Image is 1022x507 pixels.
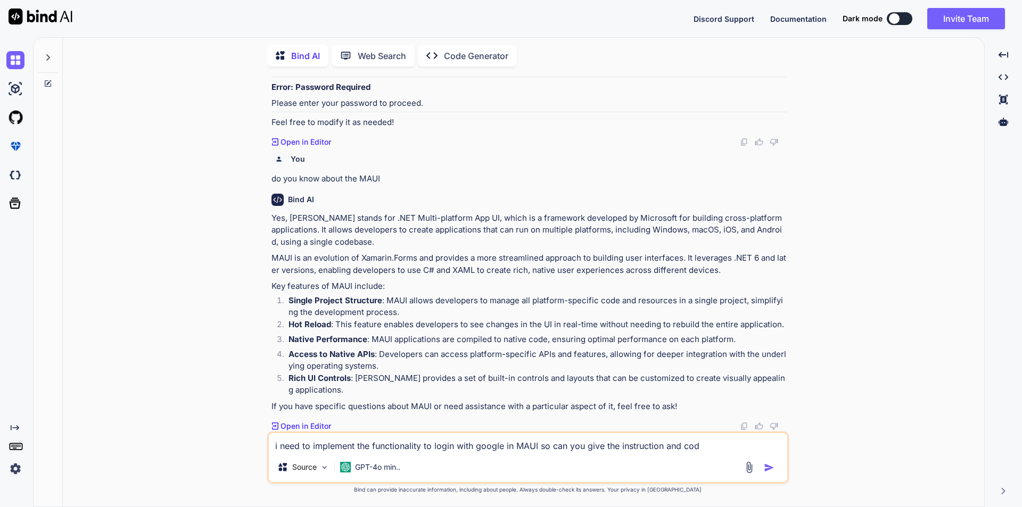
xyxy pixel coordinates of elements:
p: : MAUI applications are compiled to native code, ensuring optimal performance on each platform. [289,334,787,346]
p: GPT-4o min.. [355,462,400,472]
p: Bind AI [291,49,320,62]
strong: Access to Native APIs [289,349,375,359]
strong: Hot Reload [289,319,331,329]
img: darkCloudIdeIcon [6,166,24,184]
button: Invite Team [927,8,1005,29]
p: Key features of MAUI include: [271,280,787,293]
img: GPT-4o mini [340,462,351,472]
img: chat [6,51,24,69]
p: If you have specific questions about MAUI or need assistance with a particular aspect of it, feel... [271,401,787,413]
p: : [PERSON_NAME] provides a set of built-in controls and layouts that can be customized to create ... [289,372,787,396]
p: : MAUI allows developers to manage all platform-specific code and resources in a single project, ... [289,295,787,319]
p: Bind can provide inaccurate information, including about people. Always double-check its answers.... [267,486,789,494]
button: Documentation [770,13,827,24]
img: ai-studio [6,80,24,98]
strong: Rich UI Controls [289,373,351,383]
span: Dark mode [843,13,883,24]
p: : This feature enables developers to see changes in the UI in real-time without needing to rebuil... [289,319,787,331]
strong: Native Performance [289,334,367,344]
img: attachment [743,461,755,473]
p: Feel free to modify it as needed! [271,117,787,129]
p: : Developers can access platform-specific APIs and features, allowing for deeper integration with... [289,348,787,372]
strong: Error: Password Required [271,82,370,92]
img: like [755,138,763,146]
p: Open in Editor [281,137,331,147]
img: dislike [770,422,778,430]
p: do you know about the MAUI [271,173,787,185]
p: Open in Editor [281,421,331,431]
img: settings [6,460,24,478]
p: Source [292,462,317,472]
span: Discord Support [694,14,754,23]
p: Web Search [358,49,406,62]
textarea: i need to implement the functionality to login with google in MAUI so can you give the instructio... [269,433,787,452]
p: Yes, [PERSON_NAME] stands for .NET Multi-platform App UI, which is a framework developed by Micro... [271,212,787,248]
h6: You [291,154,305,164]
p: Code Generator [444,49,508,62]
img: Pick Models [320,463,329,472]
img: copy [740,138,748,146]
img: copy [740,422,748,430]
button: Discord Support [694,13,754,24]
h6: Bind AI [288,194,314,205]
p: MAUI is an evolution of Xamarin.Forms and provides a more streamlined approach to building user i... [271,252,787,276]
img: premium [6,137,24,155]
span: Documentation [770,14,827,23]
img: dislike [770,138,778,146]
p: Please enter your password to proceed. [271,97,787,110]
img: icon [764,462,774,473]
img: Bind AI [9,9,72,24]
strong: Single Project Structure [289,295,382,305]
img: githubLight [6,109,24,127]
img: like [755,422,763,430]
